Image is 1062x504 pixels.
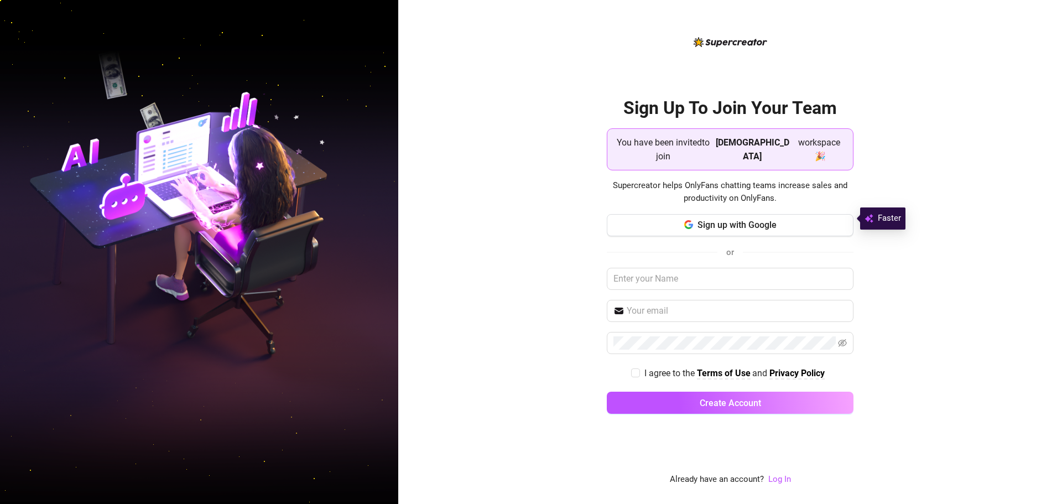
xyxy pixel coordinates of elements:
[726,247,734,257] span: or
[607,179,853,205] span: Supercreator helps OnlyFans chatting teams increase sales and productivity on OnlyFans.
[670,473,764,486] span: Already have an account?
[768,474,791,484] a: Log In
[644,368,697,378] span: I agree to the
[768,473,791,486] a: Log In
[838,339,847,347] span: eye-invisible
[865,212,873,225] img: svg%3e
[716,137,789,162] strong: [DEMOGRAPHIC_DATA]
[627,304,847,318] input: Your email
[607,214,853,236] button: Sign up with Google
[752,368,769,378] span: and
[794,136,844,163] span: workspace 🎉
[616,136,711,163] span: You have been invited to join
[697,368,751,380] a: Terms of Use
[607,268,853,290] input: Enter your Name
[769,368,825,378] strong: Privacy Policy
[878,212,901,225] span: Faster
[697,220,777,230] span: Sign up with Google
[700,398,761,408] span: Create Account
[607,392,853,414] button: Create Account
[769,368,825,380] a: Privacy Policy
[694,37,767,47] img: logo-BBDzfeDw.svg
[607,97,853,119] h2: Sign Up To Join Your Team
[697,368,751,378] strong: Terms of Use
